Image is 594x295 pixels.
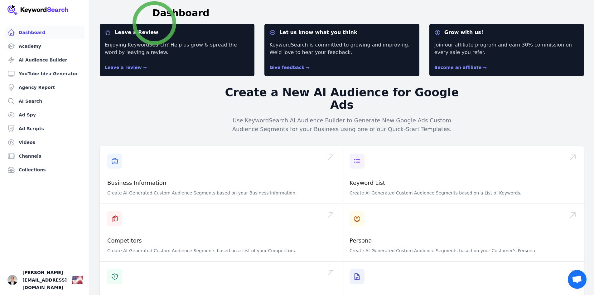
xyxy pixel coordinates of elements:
[72,274,83,286] div: 🇺🇸
[269,65,310,70] a: Give feedback
[5,122,85,135] a: Ad Scripts
[5,95,85,107] a: AI Search
[350,237,372,244] a: Persona
[7,5,69,15] img: Your Company
[107,237,142,244] a: Competitors
[434,65,487,70] a: Become an affiliate
[222,116,462,134] p: Use KeywordSearch AI Audience Builder to Generate New Google Ads Custom Audience Segments for you...
[107,179,166,186] a: Business Information
[5,150,85,162] a: Channels
[7,275,17,285] img: Paul Benton
[105,65,147,70] a: Leave a review
[7,275,17,285] button: Open user button
[434,29,579,36] dt: Grow with us!
[269,29,414,36] dt: Let us know what you think
[5,109,85,121] a: Ad Spy
[72,274,83,286] button: 🇺🇸
[434,41,579,56] p: Join our affiliate program and earn 30% commission on every sale you refer.
[22,269,67,291] span: [PERSON_NAME][EMAIL_ADDRESS][DOMAIN_NAME]
[5,136,85,149] a: Videos
[5,164,85,176] a: Collections
[105,29,249,36] dt: Leave a Review
[568,270,587,289] div: Open chat
[143,65,147,70] span: →
[5,40,85,52] a: Academy
[5,26,85,39] a: Dashboard
[483,65,487,70] span: →
[222,86,462,111] h2: Create a New AI Audience for Google Ads
[269,41,414,56] p: KeywordSearch is committed to growing and improving. We'd love to hear your feedback.
[5,81,85,94] a: Agency Report
[105,41,249,56] p: Enjoying KeywordSearch? Help us grow & spread the word by leaving a review.
[306,65,310,70] span: →
[5,67,85,80] a: YouTube Idea Generator
[152,7,210,19] h1: Dashboard
[350,179,385,186] a: Keyword List
[5,54,85,66] a: AI Audience Builder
